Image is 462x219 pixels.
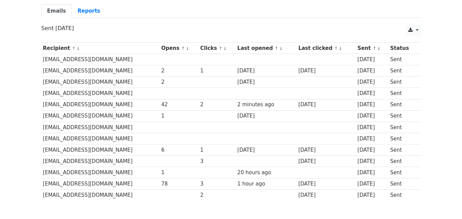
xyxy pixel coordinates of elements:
a: ↓ [279,46,283,51]
div: [DATE] [357,146,387,154]
div: 6 [161,146,197,154]
a: ↑ [372,46,376,51]
td: Sent [388,156,417,167]
td: [EMAIL_ADDRESS][DOMAIN_NAME] [41,133,160,144]
div: [DATE] [298,67,354,75]
div: [DATE] [298,180,354,188]
td: [EMAIL_ADDRESS][DOMAIN_NAME] [41,77,160,88]
div: 1 [200,146,234,154]
td: [EMAIL_ADDRESS][DOMAIN_NAME] [41,88,160,99]
div: 1 hour ago [237,180,295,188]
p: Sent [DATE] [41,25,421,32]
td: [EMAIL_ADDRESS][DOMAIN_NAME] [41,110,160,122]
div: 2 [200,101,234,109]
div: [DATE] [298,146,354,154]
div: [DATE] [237,67,295,75]
th: Clicks [199,43,236,54]
td: [EMAIL_ADDRESS][DOMAIN_NAME] [41,144,160,155]
td: [EMAIL_ADDRESS][DOMAIN_NAME] [41,178,160,190]
td: Sent [388,99,417,110]
div: [DATE] [357,135,387,143]
th: Last opened [236,43,296,54]
div: [DATE] [298,191,354,199]
a: ↑ [275,46,278,51]
div: [DATE] [357,67,387,75]
div: [DATE] [298,101,354,109]
div: 3 [200,180,234,188]
a: ↑ [334,46,338,51]
div: [DATE] [357,169,387,177]
div: [DATE] [357,90,387,97]
div: [DATE] [357,101,387,109]
div: 1 [161,169,197,177]
div: [DATE] [357,180,387,188]
div: [DATE] [357,124,387,132]
div: 2 [200,191,234,199]
a: Emails [41,4,72,18]
div: [DATE] [237,146,295,154]
td: [EMAIL_ADDRESS][DOMAIN_NAME] [41,167,160,178]
div: [DATE] [298,158,354,165]
div: 2 [161,67,197,75]
td: Sent [388,178,417,190]
td: [EMAIL_ADDRESS][DOMAIN_NAME] [41,122,160,133]
th: Sent [356,43,389,54]
td: Sent [388,77,417,88]
a: ↑ [72,46,76,51]
th: Status [388,43,417,54]
a: ↓ [377,46,381,51]
td: Sent [388,167,417,178]
div: [DATE] [357,78,387,86]
div: 2 [161,78,197,86]
a: ↑ [219,46,223,51]
td: Sent [388,122,417,133]
div: 3 [200,158,234,165]
td: [EMAIL_ADDRESS][DOMAIN_NAME] [41,54,160,65]
td: [EMAIL_ADDRESS][DOMAIN_NAME] [41,99,160,110]
div: [DATE] [357,158,387,165]
td: [EMAIL_ADDRESS][DOMAIN_NAME] [41,65,160,77]
td: Sent [388,54,417,65]
th: Recipient [41,43,160,54]
div: [DATE] [237,112,295,120]
a: ↑ [181,46,185,51]
div: [DATE] [357,112,387,120]
td: Sent [388,110,417,122]
td: Sent [388,88,417,99]
div: 2 minutes ago [237,101,295,109]
div: 42 [161,101,197,109]
td: Sent [388,144,417,155]
td: [EMAIL_ADDRESS][DOMAIN_NAME] [41,156,160,167]
div: 78 [161,180,197,188]
div: [DATE] [357,56,387,64]
td: Sent [388,190,417,201]
td: Sent [388,65,417,77]
a: ↓ [339,46,342,51]
a: ↓ [76,46,80,51]
div: 1 [161,112,197,120]
td: Sent [388,133,417,144]
th: Last clicked [297,43,356,54]
iframe: Chat Widget [428,186,462,219]
div: 1 [200,67,234,75]
a: ↓ [223,46,227,51]
a: Reports [72,4,106,18]
td: [EMAIL_ADDRESS][DOMAIN_NAME] [41,190,160,201]
a: ↓ [186,46,189,51]
div: 20 hours ago [237,169,295,177]
th: Opens [160,43,199,54]
div: [DATE] [237,78,295,86]
div: [DATE] [357,191,387,199]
